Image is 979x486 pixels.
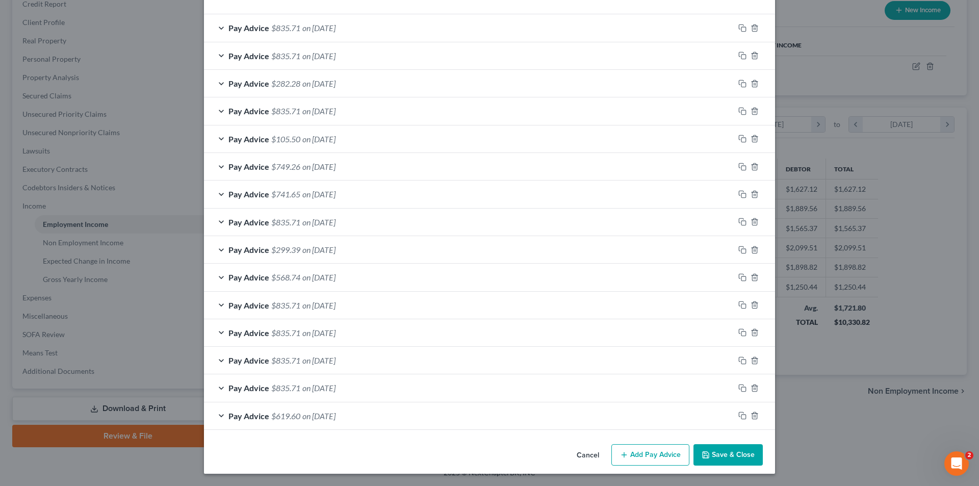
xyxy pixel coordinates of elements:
span: Pay Advice [228,300,269,310]
span: $299.39 [271,245,300,254]
span: $741.65 [271,189,300,199]
span: on [DATE] [302,245,336,254]
span: on [DATE] [302,411,336,421]
span: on [DATE] [302,328,336,338]
span: on [DATE] [302,106,336,116]
span: $835.71 [271,383,300,393]
span: on [DATE] [302,355,336,365]
span: on [DATE] [302,134,336,144]
span: $835.71 [271,51,300,61]
span: on [DATE] [302,189,336,199]
span: $568.74 [271,272,300,282]
span: on [DATE] [302,383,336,393]
span: Pay Advice [228,134,269,144]
span: Pay Advice [228,189,269,199]
span: on [DATE] [302,23,336,33]
span: Pay Advice [228,411,269,421]
span: on [DATE] [302,300,336,310]
span: $835.71 [271,217,300,227]
span: Pay Advice [228,106,269,116]
span: on [DATE] [302,79,336,88]
span: $835.71 [271,355,300,365]
button: Add Pay Advice [611,444,689,466]
button: Cancel [569,445,607,466]
iframe: Intercom live chat [944,451,969,476]
span: on [DATE] [302,217,336,227]
span: Pay Advice [228,162,269,171]
span: Pay Advice [228,328,269,338]
span: Pay Advice [228,272,269,282]
button: Save & Close [693,444,763,466]
span: on [DATE] [302,272,336,282]
span: Pay Advice [228,51,269,61]
span: $105.50 [271,134,300,144]
span: $835.71 [271,328,300,338]
span: Pay Advice [228,79,269,88]
span: Pay Advice [228,383,269,393]
span: $835.71 [271,300,300,310]
span: on [DATE] [302,162,336,171]
span: Pay Advice [228,217,269,227]
span: 2 [965,451,973,459]
span: Pay Advice [228,355,269,365]
span: $619.60 [271,411,300,421]
span: on [DATE] [302,51,336,61]
span: $749.26 [271,162,300,171]
span: Pay Advice [228,23,269,33]
span: $282.28 [271,79,300,88]
span: Pay Advice [228,245,269,254]
span: $835.71 [271,23,300,33]
span: $835.71 [271,106,300,116]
